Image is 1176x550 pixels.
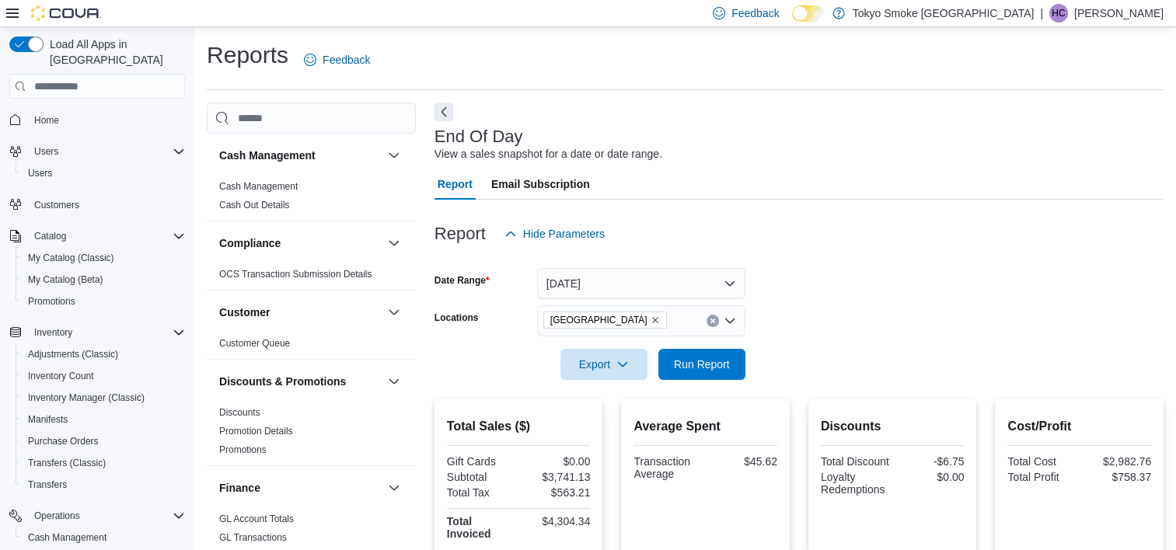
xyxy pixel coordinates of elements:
[28,506,86,525] button: Operations
[385,234,403,252] button: Compliance
[34,145,58,158] span: Users
[28,227,185,245] span: Catalog
[447,515,491,540] strong: Total Invoiced
[1049,4,1068,23] div: Heather Chafe
[447,455,515,468] div: Gift Cards
[28,531,106,544] span: Cash Management
[28,273,103,286] span: My Catalog (Beta)
[28,323,185,342] span: Inventory
[821,471,889,496] div: Loyalty Redemptions
[434,274,490,287] label: Date Range
[34,326,72,339] span: Inventory
[447,471,515,483] div: Subtotal
[219,235,281,251] h3: Compliance
[219,480,260,496] h3: Finance
[385,303,403,322] button: Customer
[16,343,191,365] button: Adjustments (Classic)
[28,392,145,404] span: Inventory Manager (Classic)
[550,312,647,328] span: [GEOGRAPHIC_DATA]
[22,432,185,451] span: Purchase Orders
[31,5,101,21] img: Cova
[543,312,667,329] span: Mount Pearl Commonwealth
[16,527,191,548] button: Cash Management
[385,372,403,391] button: Discounts & Promotions
[28,111,65,130] a: Home
[434,225,486,243] h3: Report
[3,322,191,343] button: Inventory
[560,349,647,380] button: Export
[207,265,416,290] div: Compliance
[22,528,113,547] a: Cash Management
[570,349,638,380] span: Export
[16,430,191,452] button: Purchase Orders
[434,312,479,324] label: Locations
[16,162,191,184] button: Users
[28,323,79,342] button: Inventory
[22,367,100,385] a: Inventory Count
[28,142,185,161] span: Users
[522,515,590,527] div: $4,304.34
[522,455,590,468] div: $0.00
[3,193,191,216] button: Customers
[22,249,120,267] a: My Catalog (Classic)
[219,444,267,455] a: Promotions
[219,374,382,389] button: Discounts & Promotions
[731,5,779,21] span: Feedback
[3,225,191,247] button: Catalog
[28,348,118,360] span: Adjustments (Classic)
[434,127,523,146] h3: End Of Day
[707,315,719,327] button: Clear input
[633,455,702,480] div: Transaction Average
[28,457,106,469] span: Transfers (Classic)
[895,471,964,483] div: $0.00
[3,505,191,527] button: Operations
[1083,455,1151,468] div: $2,982.76
[792,22,793,23] span: Dark Mode
[219,268,372,280] span: OCS Transaction Submission Details
[821,455,889,468] div: Total Discount
[1052,4,1065,23] span: HC
[498,218,611,249] button: Hide Parameters
[22,249,185,267] span: My Catalog (Classic)
[22,292,185,311] span: Promotions
[1083,471,1151,483] div: $758.37
[207,177,416,221] div: Cash Management
[22,475,73,494] a: Transfers
[298,44,376,75] a: Feedback
[28,227,72,245] button: Catalog
[22,388,185,407] span: Inventory Manager (Classic)
[28,110,185,129] span: Home
[1074,4,1164,23] p: [PERSON_NAME]
[434,146,662,162] div: View a sales snapshot for a date or date range.
[219,532,287,543] a: GL Transactions
[34,114,59,127] span: Home
[207,403,416,465] div: Discounts & Promotions
[434,103,453,121] button: Next
[207,40,288,71] h1: Reports
[22,270,185,289] span: My Catalog (Beta)
[523,226,605,242] span: Hide Parameters
[22,270,110,289] a: My Catalog (Beta)
[323,52,370,68] span: Feedback
[219,513,294,525] span: GL Account Totals
[633,417,777,436] h2: Average Spent
[22,345,185,364] span: Adjustments (Classic)
[22,164,58,183] a: Users
[22,432,105,451] a: Purchase Orders
[16,474,191,496] button: Transfers
[22,475,185,494] span: Transfers
[522,471,590,483] div: $3,741.13
[22,410,74,429] a: Manifests
[28,167,52,179] span: Users
[709,455,777,468] div: $45.62
[219,426,293,437] a: Promotion Details
[219,338,290,349] a: Customer Queue
[219,199,290,211] span: Cash Out Details
[853,4,1035,23] p: Tokyo Smoke [GEOGRAPHIC_DATA]
[724,315,736,327] button: Open list of options
[219,444,267,456] span: Promotions
[447,417,591,436] h2: Total Sales ($)
[219,181,298,192] a: Cash Management
[16,387,191,409] button: Inventory Manager (Classic)
[219,269,372,280] a: OCS Transaction Submission Details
